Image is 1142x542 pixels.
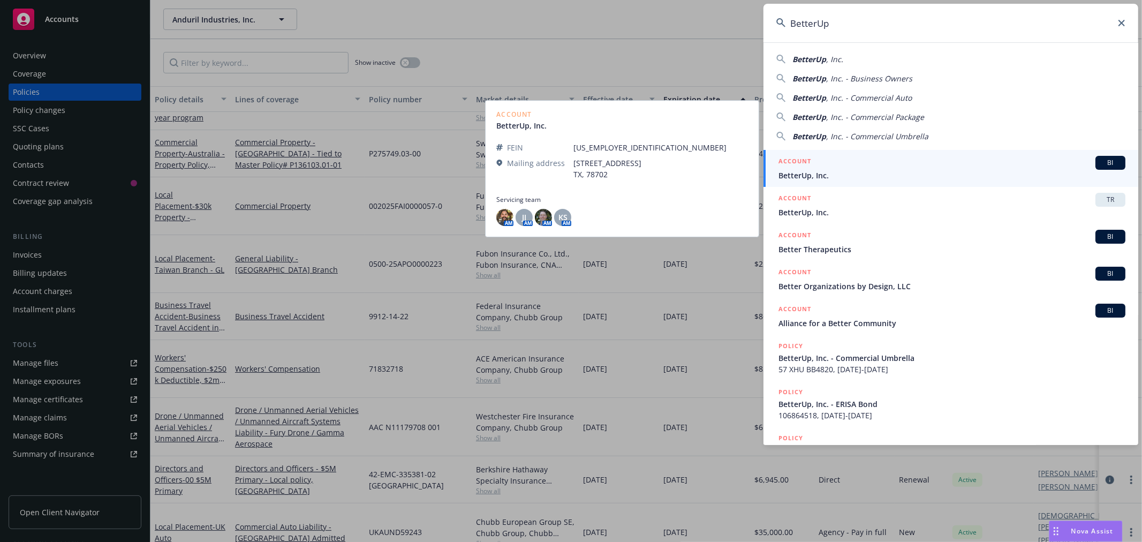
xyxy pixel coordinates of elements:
[778,170,1125,181] span: BetterUp, Inc.
[778,207,1125,218] span: BetterUp, Inc.
[1071,526,1114,536] span: Nova Assist
[763,261,1138,298] a: ACCOUNTBIBetter Organizations by Design, LLC
[778,193,811,206] h5: ACCOUNT
[763,4,1138,42] input: Search...
[763,224,1138,261] a: ACCOUNTBIBetter Therapeutics
[763,298,1138,335] a: ACCOUNTBIAlliance for a Better Community
[778,244,1125,255] span: Better Therapeutics
[1100,232,1121,242] span: BI
[1049,521,1123,542] button: Nova Assist
[778,267,811,280] h5: ACCOUNT
[778,352,1125,364] span: BetterUp, Inc. - Commercial Umbrella
[792,93,826,103] span: BetterUp
[778,433,803,443] h5: POLICY
[826,131,928,141] span: , Inc. - Commercial Umbrella
[778,318,1125,329] span: Alliance for a Better Community
[778,364,1125,375] span: 57 XHU BB4820, [DATE]-[DATE]
[778,445,1125,456] span: BetterUp, Inc. - Workers' Compensation
[792,131,826,141] span: BetterUp
[763,335,1138,381] a: POLICYBetterUp, Inc. - Commercial Umbrella57 XHU BB4820, [DATE]-[DATE]
[1100,195,1121,205] span: TR
[1100,269,1121,278] span: BI
[763,150,1138,187] a: ACCOUNTBIBetterUp, Inc.
[792,112,826,122] span: BetterUp
[778,156,811,169] h5: ACCOUNT
[778,398,1125,410] span: BetterUp, Inc. - ERISA Bond
[826,93,912,103] span: , Inc. - Commercial Auto
[826,73,912,84] span: , Inc. - Business Owners
[1049,521,1063,541] div: Drag to move
[826,112,924,122] span: , Inc. - Commercial Package
[778,230,811,243] h5: ACCOUNT
[778,410,1125,421] span: 106864518, [DATE]-[DATE]
[778,387,803,397] h5: POLICY
[826,54,843,64] span: , Inc.
[763,381,1138,427] a: POLICYBetterUp, Inc. - ERISA Bond106864518, [DATE]-[DATE]
[778,304,811,317] h5: ACCOUNT
[792,73,826,84] span: BetterUp
[763,427,1138,473] a: POLICYBetterUp, Inc. - Workers' Compensation
[778,281,1125,292] span: Better Organizations by Design, LLC
[792,54,826,64] span: BetterUp
[763,187,1138,224] a: ACCOUNTTRBetterUp, Inc.
[1100,158,1121,168] span: BI
[778,341,803,351] h5: POLICY
[1100,306,1121,315] span: BI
